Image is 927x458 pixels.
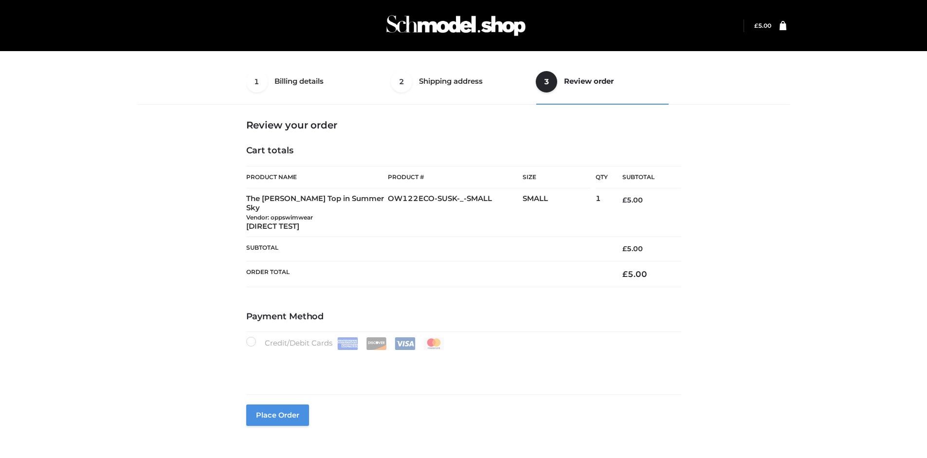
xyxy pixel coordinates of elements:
th: Subtotal [608,166,681,188]
span: £ [622,269,628,279]
iframe: Secure payment input frame [244,348,679,384]
bdi: 5.00 [622,269,647,279]
img: Schmodel Admin 964 [383,6,529,45]
button: Place order [246,404,309,426]
td: 1 [596,188,608,237]
th: Size [523,166,591,188]
bdi: 5.00 [622,196,643,204]
td: OW122ECO-SUSK-_-SMALL [388,188,523,237]
th: Product # [388,166,523,188]
h4: Payment Method [246,311,681,322]
h4: Cart totals [246,146,681,156]
img: Mastercard [423,337,444,350]
th: Qty [596,166,608,188]
a: £5.00 [754,22,771,29]
h3: Review your order [246,119,681,131]
label: Credit/Debit Cards [246,337,445,350]
bdi: 5.00 [622,244,643,253]
span: £ [754,22,758,29]
th: Order Total [246,261,608,287]
img: Amex [337,337,358,350]
bdi: 5.00 [754,22,771,29]
span: £ [622,244,627,253]
td: SMALL [523,188,596,237]
th: Product Name [246,166,388,188]
img: Discover [366,337,387,350]
span: £ [622,196,627,204]
td: The [PERSON_NAME] Top in Summer Sky [DIRECT TEST] [246,188,388,237]
img: Visa [395,337,416,350]
th: Subtotal [246,237,608,261]
small: Vendor: oppswimwear [246,214,313,221]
